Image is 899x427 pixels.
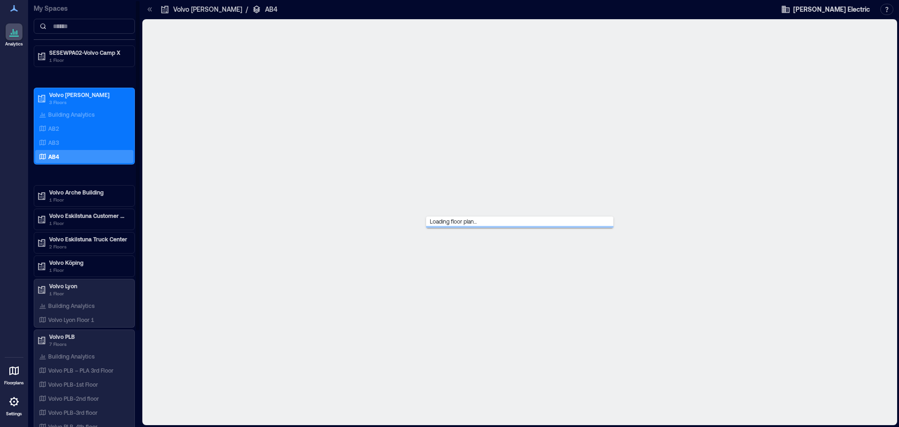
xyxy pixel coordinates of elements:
p: Volvo PLB – PLA 3rd Floor [48,367,113,374]
p: 1 Floor [49,56,128,64]
p: Volvo [PERSON_NAME] [173,5,242,14]
p: 2 Floors [49,243,128,250]
a: Settings [3,390,25,420]
a: Analytics [2,21,26,50]
button: [PERSON_NAME] Electric [778,2,873,17]
p: Volvo Lyon Floor 1 [48,316,94,323]
a: Floorplans [1,360,27,389]
p: 7 Floors [49,340,128,348]
p: AB2 [48,125,59,132]
p: 1 Floor [49,290,128,297]
p: Building Analytics [48,111,95,118]
span: Loading floor plan... [426,214,480,228]
p: My Spaces [34,4,135,13]
p: Volvo PLB [49,333,128,340]
p: Volvo PLB-3rd floor [48,409,97,416]
p: Volvo [PERSON_NAME] [49,91,128,98]
p: Building Analytics [48,352,95,360]
p: Volvo Eskilstuna Truck Center [49,235,128,243]
p: Settings [6,411,22,417]
p: 1 Floor [49,219,128,227]
p: Volvo Köping [49,259,128,266]
p: Volvo Lyon [49,282,128,290]
p: Volvo PLB-2nd floor [48,395,99,402]
p: Analytics [5,41,23,47]
p: Volvo Arche Building [49,188,128,196]
p: 3 Floors [49,98,128,106]
p: AB4 [48,153,59,160]
p: AB3 [48,139,59,146]
p: Volvo Eskilstuna Customer Center [49,212,128,219]
p: 1 Floor [49,266,128,274]
p: Floorplans [4,380,24,386]
span: [PERSON_NAME] Electric [793,5,870,14]
p: SESEWPA02-Volvo Camp X [49,49,128,56]
p: / [246,5,248,14]
p: AB4 [265,5,278,14]
p: Building Analytics [48,302,95,309]
p: 1 Floor [49,196,128,203]
p: Volvo PLB-1st Floor [48,381,98,388]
